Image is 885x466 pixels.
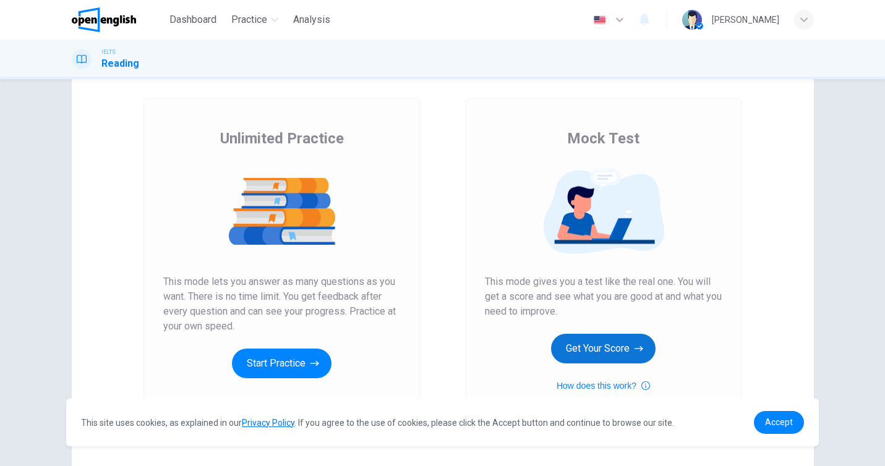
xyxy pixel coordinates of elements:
[72,7,137,32] img: OpenEnglish logo
[242,418,294,428] a: Privacy Policy
[232,349,331,378] button: Start Practice
[169,12,216,27] span: Dashboard
[66,399,818,446] div: cookieconsent
[551,334,656,363] button: Get Your Score
[567,129,639,148] span: Mock Test
[485,274,722,319] span: This mode gives you a test like the real one. You will get a score and see what you are good at a...
[101,48,116,56] span: IELTS
[220,129,344,148] span: Unlimited Practice
[765,417,793,427] span: Accept
[592,15,607,25] img: en
[288,9,335,31] button: Analysis
[226,9,283,31] button: Practice
[231,12,267,27] span: Practice
[101,56,139,71] h1: Reading
[754,411,804,434] a: dismiss cookie message
[682,10,702,30] img: Profile picture
[165,9,221,31] button: Dashboard
[72,7,165,32] a: OpenEnglish logo
[81,418,674,428] span: This site uses cookies, as explained in our . If you agree to the use of cookies, please click th...
[163,274,401,334] span: This mode lets you answer as many questions as you want. There is no time limit. You get feedback...
[557,378,650,393] button: How does this work?
[293,12,330,27] span: Analysis
[712,12,779,27] div: [PERSON_NAME]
